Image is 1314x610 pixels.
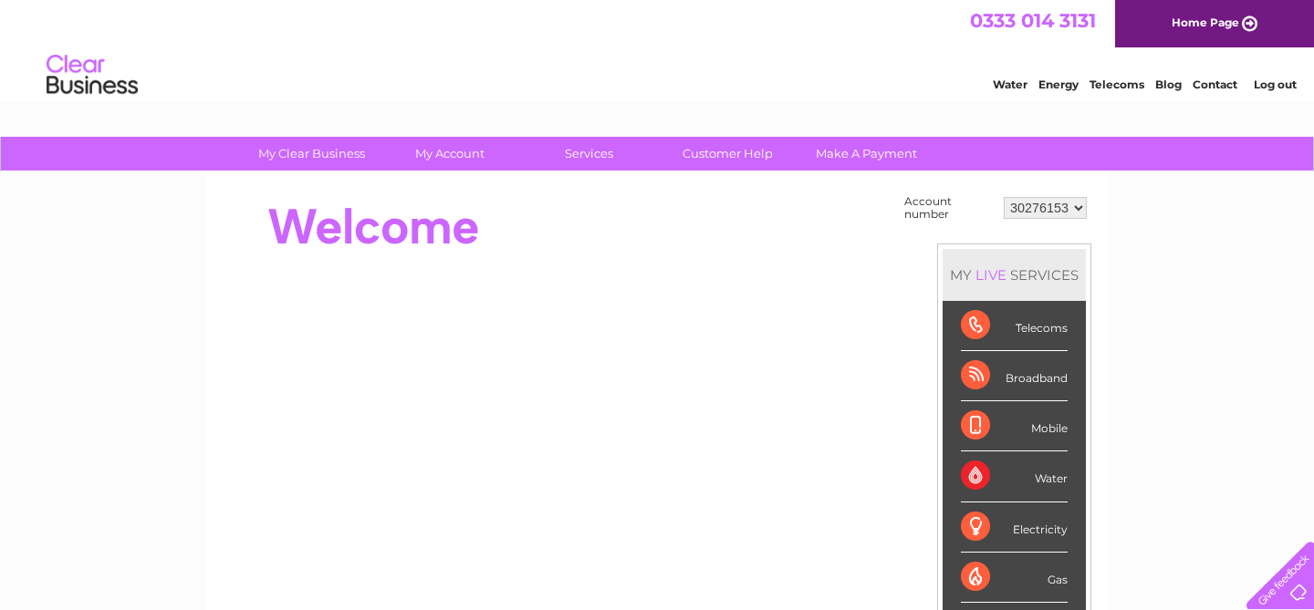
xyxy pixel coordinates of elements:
[961,553,1068,603] div: Gas
[46,47,139,103] img: logo.png
[993,78,1027,91] a: Water
[1090,78,1144,91] a: Telecoms
[961,502,1068,553] div: Electricity
[972,266,1010,284] div: LIVE
[791,137,942,171] a: Make A Payment
[961,401,1068,451] div: Mobile
[1038,78,1079,91] a: Energy
[943,249,1086,301] div: MY SERVICES
[236,137,387,171] a: My Clear Business
[900,191,999,225] td: Account number
[1193,78,1237,91] a: Contact
[227,10,1090,88] div: Clear Business is a trading name of Verastar Limited (registered in [GEOGRAPHIC_DATA] No. 3667643...
[1155,78,1182,91] a: Blog
[375,137,526,171] a: My Account
[1254,78,1297,91] a: Log out
[961,351,1068,401] div: Broadband
[961,451,1068,501] div: Water
[652,137,803,171] a: Customer Help
[514,137,664,171] a: Services
[970,9,1096,32] a: 0333 014 3131
[961,301,1068,351] div: Telecoms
